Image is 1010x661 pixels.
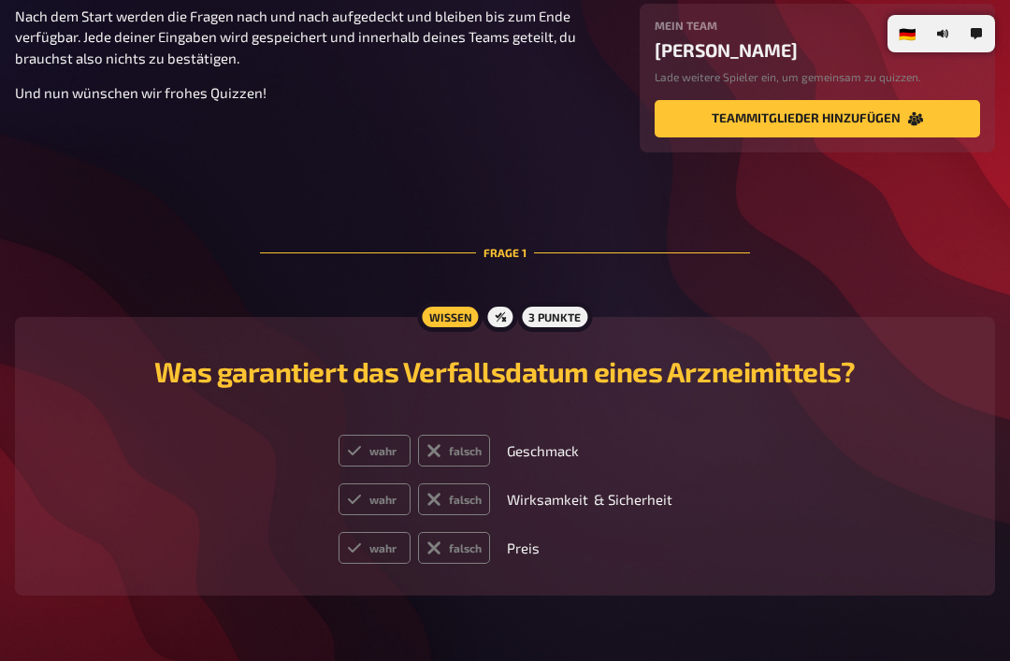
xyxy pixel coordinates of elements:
[339,532,411,564] label: wahr
[655,39,980,61] div: [PERSON_NAME]
[418,532,490,564] label: falsch
[517,302,592,332] div: 3 Punkte
[655,100,980,137] button: Teammitglieder hinzufügen
[507,489,672,510] p: Wirksamkeit & Sicherheit
[15,82,617,104] p: Und nun wünschen wir frohes Quizzen!
[655,68,980,85] p: Lade weitere Spieler ein, um gemeinsam zu quizzen.
[507,440,672,462] p: Geschmack
[15,6,617,69] p: Nach dem Start werden die Fragen nach und nach aufgedeckt und bleiben bis zum Ende verfügbar. Jed...
[891,19,924,49] li: 🇩🇪
[507,538,672,559] p: Preis
[339,483,411,515] label: wahr
[37,354,973,388] h2: Was garantiert das Verfallsdatum eines Arzneimittels?
[655,19,980,32] h4: Mein Team
[418,483,490,515] label: falsch
[260,199,750,306] div: Frage 1
[418,435,490,467] label: falsch
[339,435,411,467] label: wahr
[417,302,483,332] div: Wissen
